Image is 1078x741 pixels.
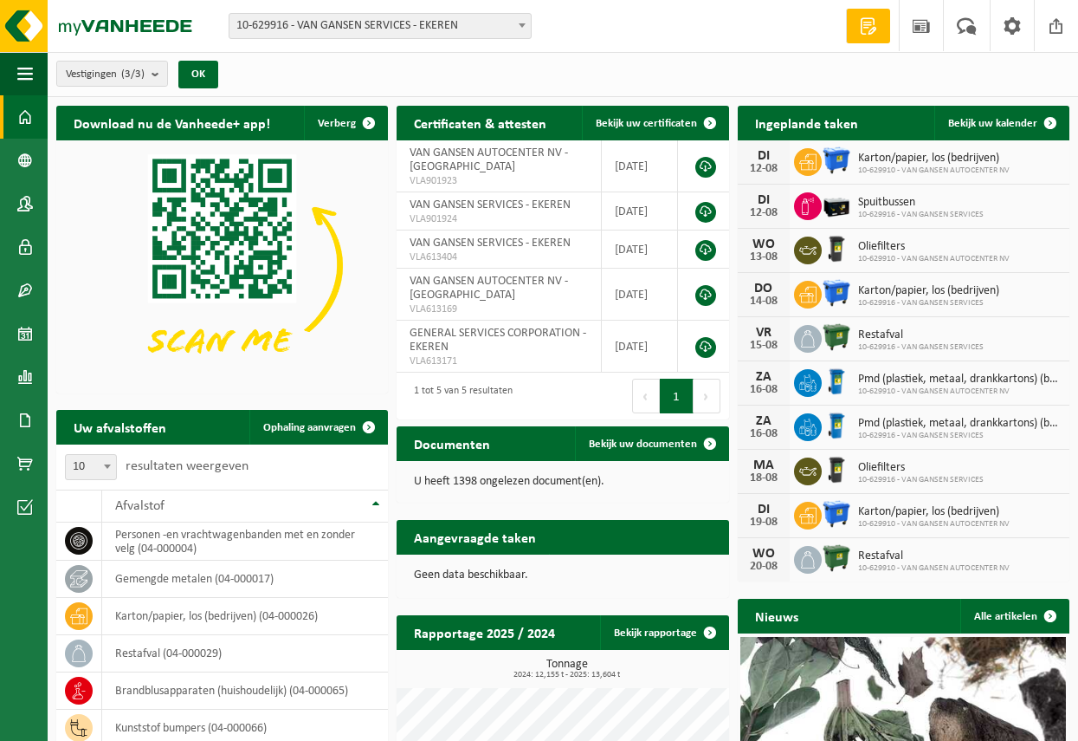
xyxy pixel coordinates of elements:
img: PB-LB-0680-HPE-BK-11 [822,190,851,219]
span: 10-629910 - VAN GANSEN AUTOCENTER NV [858,166,1010,176]
span: VLA613169 [410,302,588,316]
td: karton/papier, los (bedrijven) (04-000026) [102,598,388,635]
span: Bekijk uw kalender [948,118,1037,129]
span: VAN GANSEN AUTOCENTER NV - [GEOGRAPHIC_DATA] [410,146,568,173]
span: Ophaling aanvragen [263,422,356,433]
div: 20-08 [746,561,781,573]
span: Oliefilters [858,240,1010,254]
div: 18-08 [746,472,781,484]
span: 10-629910 - VAN GANSEN AUTOCENTER NV [858,387,1061,397]
div: 16-08 [746,384,781,396]
button: 1 [660,379,694,413]
h2: Documenten [397,426,507,460]
div: MA [746,458,781,472]
div: ZA [746,370,781,384]
span: 10-629916 - VAN GANSEN SERVICES [858,431,1061,441]
span: Karton/papier, los (bedrijven) [858,284,999,298]
div: VR [746,326,781,340]
span: 10 [66,455,116,479]
span: Oliefilters [858,461,984,475]
a: Ophaling aanvragen [249,410,386,445]
span: VLA613171 [410,354,588,368]
a: Bekijk rapportage [600,615,727,650]
span: Restafval [858,328,984,342]
span: VLA613404 [410,250,588,264]
span: VLA901924 [410,212,588,226]
img: WB-0240-HPE-BK-01 [822,455,851,484]
img: WB-0240-HPE-BE-01 [822,367,851,396]
div: 19-08 [746,517,781,529]
button: Next [694,379,720,413]
span: Karton/papier, los (bedrijven) [858,152,1010,166]
img: WB-1100-HPE-GN-01 [822,543,851,573]
label: resultaten weergeven [126,459,249,473]
div: DI [746,193,781,207]
div: 13-08 [746,251,781,263]
span: VLA901923 [410,174,588,188]
a: Bekijk uw kalender [934,106,1068,140]
span: Afvalstof [115,499,165,513]
div: WO [746,547,781,561]
span: Karton/papier, los (bedrijven) [858,505,1010,519]
div: 12-08 [746,163,781,175]
span: VAN GANSEN AUTOCENTER NV - [GEOGRAPHIC_DATA] [410,275,568,302]
p: Geen data beschikbaar. [414,569,711,582]
img: WB-1100-HPE-GN-01 [822,322,851,352]
div: WO [746,237,781,251]
button: Previous [632,379,660,413]
span: VAN GANSEN SERVICES - EKEREN [410,198,571,211]
span: Spuitbussen [858,196,984,210]
div: 16-08 [746,428,781,440]
h2: Certificaten & attesten [397,106,564,140]
div: 14-08 [746,296,781,308]
span: Verberg [318,118,356,129]
td: [DATE] [602,231,677,269]
span: 10-629910 - VAN GANSEN AUTOCENTER NV [858,519,1010,530]
span: 10-629916 - VAN GANSEN SERVICES [858,298,999,309]
div: DO [746,282,781,296]
span: Restafval [858,549,1010,563]
span: 10-629910 - VAN GANSEN AUTOCENTER NV [858,563,1010,574]
span: Pmd (plastiek, metaal, drankkartons) (bedrijven) [858,373,1061,387]
a: Alle artikelen [960,599,1068,634]
td: restafval (04-000029) [102,635,388,673]
h2: Nieuws [738,599,816,633]
span: VAN GANSEN SERVICES - EKEREN [410,237,571,250]
span: 10 [65,454,117,480]
p: U heeft 1398 ongelezen document(en). [414,476,711,488]
img: Download de VHEPlus App [56,140,388,390]
div: 1 tot 5 van 5 resultaten [405,377,513,415]
td: gemengde metalen (04-000017) [102,561,388,598]
h2: Uw afvalstoffen [56,410,184,444]
td: [DATE] [602,140,677,192]
button: Vestigingen(3/3) [56,61,168,87]
span: 10-629916 - VAN GANSEN SERVICES - EKEREN [229,14,531,38]
span: GENERAL SERVICES CORPORATION - EKEREN [410,327,586,354]
span: 10-629910 - VAN GANSEN AUTOCENTER NV [858,254,1010,264]
td: [DATE] [602,269,677,321]
div: DI [746,503,781,517]
h3: Tonnage [405,659,728,679]
h2: Download nu de Vanheede+ app! [56,106,287,140]
a: Bekijk uw certificaten [582,106,727,140]
img: WB-1100-HPE-BE-01 [822,146,851,175]
span: 2024: 12,155 t - 2025: 13,604 t [405,671,728,679]
div: ZA [746,414,781,428]
td: personen -en vrachtwagenbanden met en zonder velg (04-000004) [102,523,388,561]
button: Verberg [304,106,386,140]
td: [DATE] [602,321,677,373]
img: WB-0240-HPE-BE-01 [822,411,851,440]
img: WB-1100-HPE-BE-01 [822,278,851,308]
span: Pmd (plastiek, metaal, drankkartons) (bedrijven) [858,417,1061,431]
span: Bekijk uw certificaten [596,118,697,129]
img: WB-1100-HPE-BE-01 [822,499,851,529]
span: 10-629916 - VAN GANSEN SERVICES [858,210,984,220]
div: 12-08 [746,207,781,219]
h2: Aangevraagde taken [397,520,553,554]
div: 15-08 [746,340,781,352]
h2: Rapportage 2025 / 2024 [397,615,572,649]
img: WB-0240-HPE-BK-01 [822,234,851,263]
span: Vestigingen [66,62,145,88]
count: (3/3) [121,68,145,80]
span: 10-629916 - VAN GANSEN SERVICES - EKEREN [229,13,532,39]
